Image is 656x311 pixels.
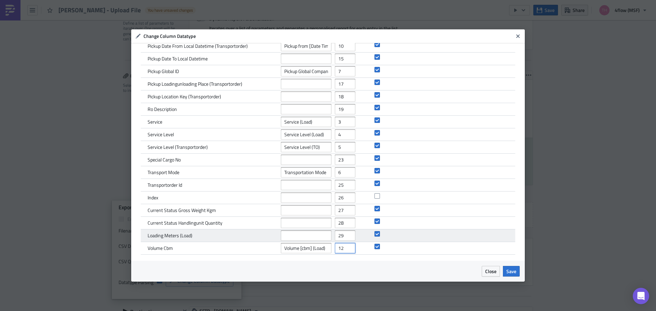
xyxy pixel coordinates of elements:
[148,43,248,49] span: Pickup Date From Local Datetime (Transportorder)
[148,119,162,125] span: Service
[148,94,221,100] span: Pickup Location Key (Transportorder)
[148,207,216,213] span: Current Status Gross Weight Kgm
[633,288,649,304] div: Open Intercom Messenger
[513,31,523,41] button: Close
[148,68,179,74] span: Pickup Global ID
[503,266,520,277] button: Save
[148,195,158,201] span: Index
[148,56,208,62] span: Pickup Date To Local Datetime
[506,268,516,275] span: Save
[485,268,496,275] span: Close
[148,182,182,188] span: Transportorder Id
[148,106,177,112] span: Ro Description
[148,245,173,251] span: Volume Cbm
[148,220,222,226] span: Current Status Handlingunit Quantity
[143,33,513,39] h6: Change Column Datatype
[148,169,179,175] span: Transport Mode
[148,81,242,87] span: Pickup Loadingunloading Place (Transportorder)
[148,131,174,138] span: Service Level
[482,266,500,277] button: Close
[148,144,208,150] span: Service Level (Transportorder)
[148,157,181,163] span: Special Cargo No
[148,232,192,239] span: Loading Meters (Load)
